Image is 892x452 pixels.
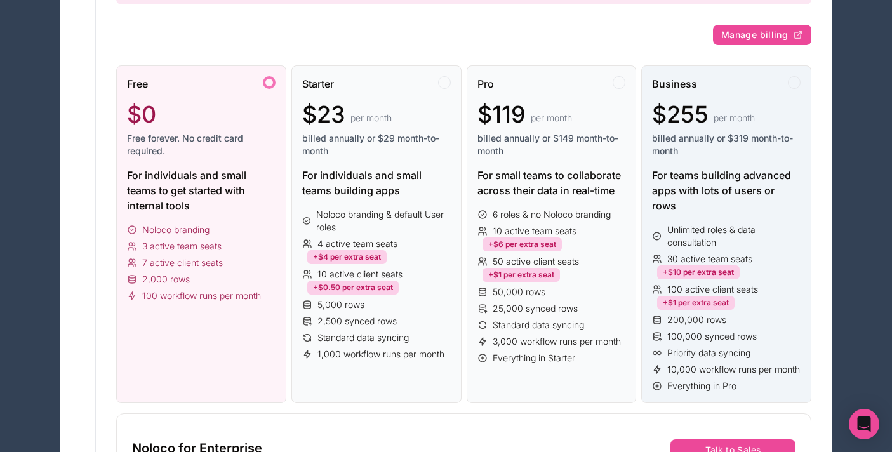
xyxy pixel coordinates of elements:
div: +$10 per extra seat [657,265,740,279]
span: billed annually or $149 month-to-month [477,132,626,157]
span: Business [652,76,697,91]
span: 10,000 workflow runs per month [667,363,800,376]
div: For teams building advanced apps with lots of users or rows [652,168,801,213]
span: 100,000 synced rows [667,330,757,343]
div: For individuals and small teams to get started with internal tools [127,168,276,213]
span: 2,000 rows [142,273,190,286]
span: 5,000 rows [317,298,364,311]
span: billed annually or $29 month-to-month [302,132,451,157]
button: Manage billing [713,25,811,45]
div: +$1 per extra seat [657,296,735,310]
span: billed annually or $319 month-to-month [652,132,801,157]
span: 1,000 workflow runs per month [317,348,444,361]
div: +$4 per extra seat [307,250,387,264]
div: For individuals and small teams building apps [302,168,451,198]
div: Open Intercom Messenger [849,409,879,439]
div: +$0.50 per extra seat [307,281,399,295]
span: Standard data syncing [493,319,584,331]
span: 100 workflow runs per month [142,289,261,302]
span: 4 active team seats [317,237,397,250]
span: $119 [477,102,526,127]
div: +$6 per extra seat [483,237,562,251]
span: 2,500 synced rows [317,315,397,328]
span: $23 [302,102,345,127]
span: 100 active client seats [667,283,758,296]
span: 10 active client seats [317,268,403,281]
span: 50 active client seats [493,255,579,268]
span: 200,000 rows [667,314,726,326]
span: $255 [652,102,709,127]
span: per month [531,112,572,124]
span: Noloco branding [142,223,210,236]
span: 6 roles & no Noloco branding [493,208,611,221]
span: Noloco branding & default User roles [316,208,450,234]
span: 7 active client seats [142,256,223,269]
span: Standard data syncing [317,331,409,344]
span: 30 active team seats [667,253,752,265]
div: For small teams to collaborate across their data in real-time [477,168,626,198]
span: Manage billing [721,29,788,41]
span: Unlimited roles & data consultation [667,223,801,249]
span: $0 [127,102,156,127]
span: Priority data syncing [667,347,750,359]
span: Starter [302,76,334,91]
span: per month [350,112,392,124]
span: Everything in Starter [493,352,575,364]
span: 10 active team seats [493,225,576,237]
div: +$1 per extra seat [483,268,560,282]
span: Everything in Pro [667,380,736,392]
span: Free [127,76,148,91]
span: 25,000 synced rows [493,302,578,315]
span: per month [714,112,755,124]
span: Pro [477,76,494,91]
span: 3,000 workflow runs per month [493,335,621,348]
span: 3 active team seats [142,240,222,253]
span: 50,000 rows [493,286,545,298]
span: Free forever. No credit card required. [127,132,276,157]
